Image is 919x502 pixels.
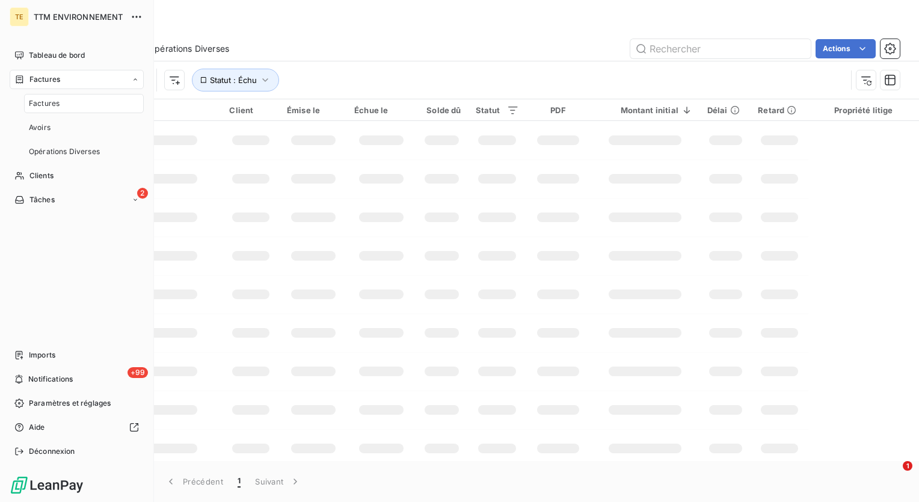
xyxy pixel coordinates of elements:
span: Opérations Diverses [29,146,100,157]
a: Aide [10,418,144,437]
div: Solde dû [422,105,461,115]
span: Tableau de bord [29,50,85,61]
span: Factures [29,98,60,109]
div: PDF [533,105,583,115]
span: Tâches [29,194,55,205]
button: Précédent [158,469,230,494]
span: +99 [128,367,148,378]
button: 1 [230,469,248,494]
div: Retard [758,105,801,115]
div: Client [229,105,272,115]
span: 1 [903,461,912,471]
div: Propriété litige [816,105,912,115]
div: Statut [476,105,520,115]
input: Rechercher [630,39,811,58]
div: Échue le [354,105,408,115]
span: 1 [238,476,241,488]
div: TE [10,7,29,26]
button: Suivant [248,469,309,494]
button: Actions [816,39,876,58]
span: Paramètres et réglages [29,398,111,409]
span: Factures [29,74,60,85]
span: Aide [29,422,45,433]
span: Statut : Échu [210,75,257,85]
iframe: Intercom live chat [878,461,907,490]
div: Délai [707,105,743,115]
div: Émise le [287,105,340,115]
span: Opérations Diverses [148,43,229,55]
span: Imports [29,350,55,361]
span: Clients [29,170,54,181]
div: Montant initial [597,105,693,115]
span: Notifications [28,374,73,385]
span: Déconnexion [29,446,75,457]
span: TTM ENVIRONNEMENT [34,12,123,22]
button: Statut : Échu [192,69,279,91]
span: 2 [137,188,148,199]
span: Avoirs [29,122,51,133]
img: Logo LeanPay [10,476,84,495]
